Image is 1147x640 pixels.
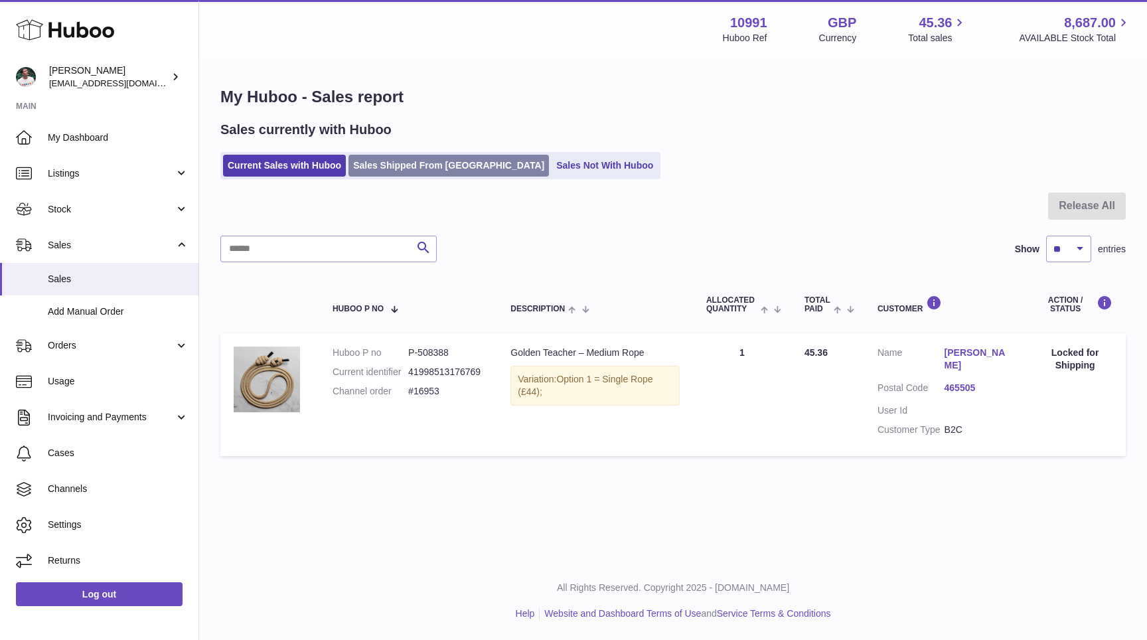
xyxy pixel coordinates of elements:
[878,424,945,436] dt: Customer Type
[945,382,1012,394] a: 465505
[49,78,195,88] span: [EMAIL_ADDRESS][DOMAIN_NAME]
[828,14,856,32] strong: GBP
[804,347,828,358] span: 45.36
[16,67,36,87] img: timshieff@gmail.com
[706,296,757,313] span: ALLOCATED Quantity
[48,131,189,144] span: My Dashboard
[945,347,1012,372] a: [PERSON_NAME]
[48,203,175,216] span: Stock
[552,155,658,177] a: Sales Not With Huboo
[48,305,189,318] span: Add Manual Order
[804,296,830,313] span: Total paid
[1037,347,1112,372] div: Locked for Shipping
[220,121,392,139] h2: Sales currently with Huboo
[1015,243,1039,256] label: Show
[717,608,831,619] a: Service Terms & Conditions
[1019,14,1131,44] a: 8,687.00 AVAILABLE Stock Total
[544,608,701,619] a: Website and Dashboard Terms of Use
[333,347,408,359] dt: Huboo P no
[540,607,830,620] li: and
[408,366,484,378] dd: 41998513176769
[333,385,408,398] dt: Channel order
[878,404,945,417] dt: User Id
[878,295,1011,313] div: Customer
[333,305,384,313] span: Huboo P no
[1019,32,1131,44] span: AVAILABLE Stock Total
[878,382,945,398] dt: Postal Code
[48,375,189,388] span: Usage
[48,167,175,180] span: Listings
[693,333,791,455] td: 1
[48,483,189,495] span: Channels
[16,582,183,606] a: Log out
[333,366,408,378] dt: Current identifier
[210,582,1136,594] p: All Rights Reserved. Copyright 2025 - [DOMAIN_NAME]
[48,554,189,567] span: Returns
[878,347,945,375] dt: Name
[408,385,484,398] dd: #16953
[945,424,1012,436] dd: B2C
[48,411,175,424] span: Invoicing and Payments
[48,239,175,252] span: Sales
[1098,243,1126,256] span: entries
[234,347,300,412] img: 109911711102352.png
[223,155,346,177] a: Current Sales with Huboo
[819,32,857,44] div: Currency
[723,32,767,44] div: Huboo Ref
[730,14,767,32] strong: 10991
[48,447,189,459] span: Cases
[1037,295,1112,313] div: Action / Status
[348,155,549,177] a: Sales Shipped From [GEOGRAPHIC_DATA]
[908,32,967,44] span: Total sales
[919,14,952,32] span: 45.36
[48,519,189,531] span: Settings
[1064,14,1116,32] span: 8,687.00
[510,305,565,313] span: Description
[48,273,189,285] span: Sales
[518,374,652,397] span: Option 1 = Single Rope (£44);
[510,366,680,406] div: Variation:
[516,608,535,619] a: Help
[48,339,175,352] span: Orders
[49,64,169,90] div: [PERSON_NAME]
[510,347,680,359] div: Golden Teacher – Medium Rope
[408,347,484,359] dd: P-508388
[220,86,1126,108] h1: My Huboo - Sales report
[908,14,967,44] a: 45.36 Total sales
